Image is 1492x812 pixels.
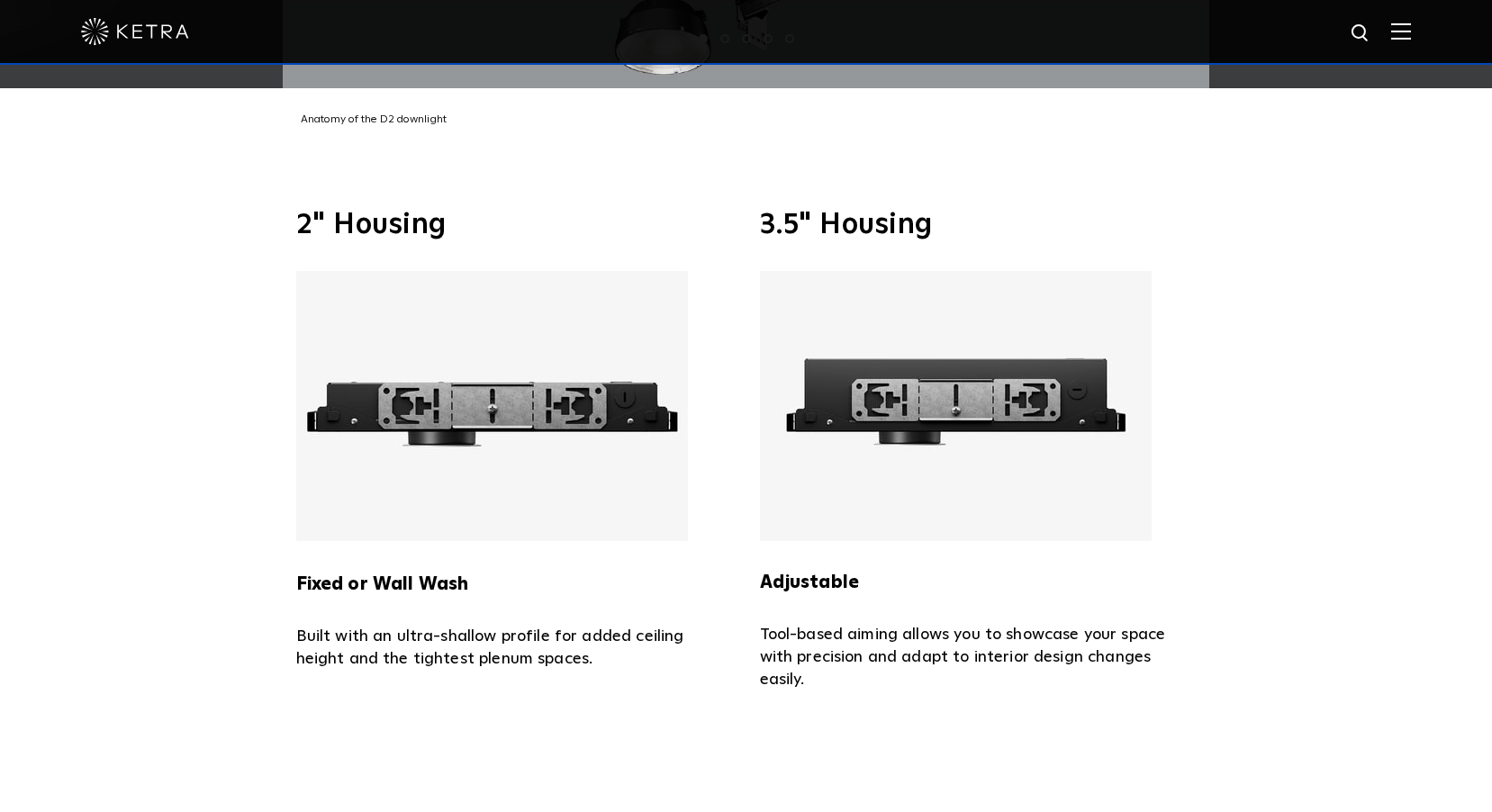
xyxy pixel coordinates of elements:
[296,211,733,239] h3: 2" Housing
[760,624,1197,691] p: Tool-based aiming allows you to showcase your space with precision and adapt to interior design c...
[1350,23,1372,45] img: search icon
[1391,23,1411,40] img: Hamburger%20Nav.svg
[760,573,860,591] strong: Adjustable
[760,271,1152,541] img: Ketra 3.5" Adjustable Housing with an ultra slim profile
[760,211,1197,239] h3: 3.5" Housing
[296,626,733,671] p: Built with an ultra-shallow profile for added ceiling height and the tightest plenum spaces.
[296,575,469,593] strong: Fixed or Wall Wash
[81,18,189,45] img: ketra-logo-2019-white
[296,271,688,541] img: Ketra 2" Fixed or Wall Wash Housing with an ultra slim profile
[283,111,1219,131] div: Anatomy of the D2 downlight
